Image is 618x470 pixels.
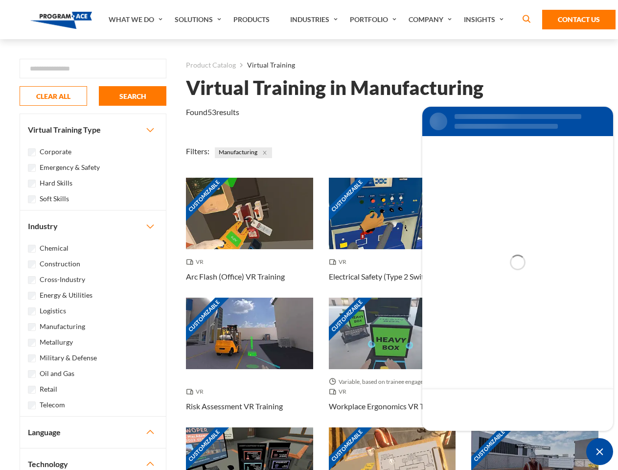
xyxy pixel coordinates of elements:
[329,377,456,387] span: Variable, based on trainee engagement with exercises.
[329,271,456,282] h3: Electrical Safety (Type 2 Switchgear) VR Training
[186,146,209,156] span: Filters:
[40,193,69,204] label: Soft Skills
[40,399,65,410] label: Telecom
[40,321,85,332] label: Manufacturing
[40,290,92,301] label: Energy & Utilities
[207,107,216,117] em: 53
[28,245,36,253] input: Chemical
[186,271,285,282] h3: Arc Flash (Office) VR Training
[28,307,36,315] input: Logistics
[28,339,36,347] input: Metallurgy
[259,147,270,158] button: Close
[186,106,239,118] p: Found results
[329,400,447,412] h3: Workplace Ergonomics VR Training
[236,59,295,71] li: Virtual Training
[40,274,85,285] label: Cross-Industry
[28,354,36,362] input: Military & Defense
[186,298,313,427] a: Customizable Thumbnail - Risk Assessment VR Training VR Risk Assessment VR Training
[329,387,350,397] span: VR
[28,401,36,409] input: Telecom
[542,10,616,29] a: Contact Us
[40,258,80,269] label: Construction
[186,257,207,267] span: VR
[28,276,36,284] input: Cross-Industry
[28,386,36,394] input: Retail
[20,114,166,145] button: Virtual Training Type
[40,384,57,395] label: Retail
[40,162,100,173] label: Emergency & Safety
[420,104,616,433] iframe: SalesIQ Chat Window
[40,146,71,157] label: Corporate
[329,298,456,427] a: Customizable Thumbnail - Workplace Ergonomics VR Training Variable, based on trainee engagement w...
[186,178,313,298] a: Customizable Thumbnail - Arc Flash (Office) VR Training VR Arc Flash (Office) VR Training
[40,243,69,254] label: Chemical
[40,305,66,316] label: Logistics
[28,292,36,300] input: Energy & Utilities
[20,211,166,242] button: Industry
[586,438,613,465] div: Chat Widget
[215,147,272,158] span: Manufacturing
[186,59,236,71] a: Product Catalog
[40,368,74,379] label: Oil and Gas
[28,370,36,378] input: Oil and Gas
[40,337,73,348] label: Metallurgy
[40,352,97,363] label: Military & Defense
[28,180,36,188] input: Hard Skills
[329,257,350,267] span: VR
[28,195,36,203] input: Soft Skills
[329,178,456,298] a: Customizable Thumbnail - Electrical Safety (Type 2 Switchgear) VR Training VR Electrical Safety (...
[186,79,483,96] h1: Virtual Training in Manufacturing
[40,178,72,188] label: Hard Skills
[186,387,207,397] span: VR
[30,12,92,29] img: Program-Ace
[28,164,36,172] input: Emergency & Safety
[586,438,613,465] span: Minimize live chat window
[28,148,36,156] input: Corporate
[20,86,87,106] button: CLEAR ALL
[186,59,598,71] nav: breadcrumb
[20,417,166,448] button: Language
[186,400,283,412] h3: Risk Assessment VR Training
[28,260,36,268] input: Construction
[28,323,36,331] input: Manufacturing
